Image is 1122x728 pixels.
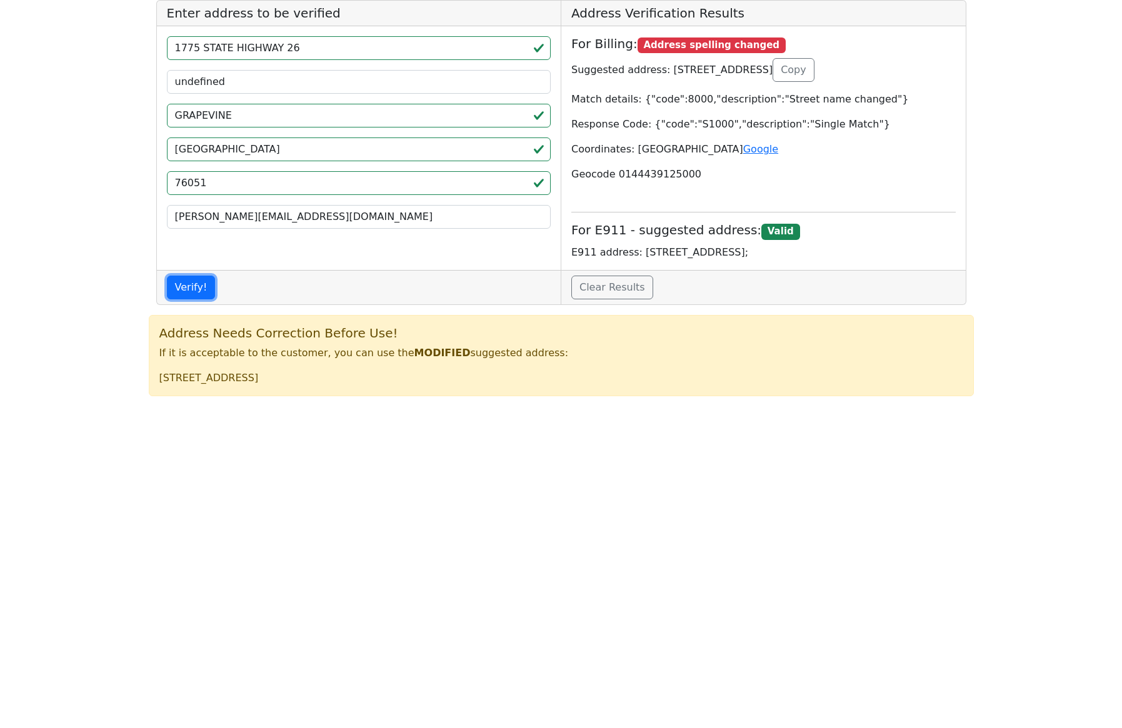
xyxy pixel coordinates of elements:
[159,371,963,386] p: [STREET_ADDRESS]
[167,104,551,127] input: City
[773,58,814,82] button: Copy
[571,167,956,182] p: Geocode 0144439125000
[761,224,799,240] span: Valid
[167,70,551,94] input: Street Line 2 (can be empty)
[167,137,551,161] input: 2-Letter State
[571,222,956,239] h5: For E911 - suggested address:
[561,1,966,26] h5: Address Verification Results
[638,37,786,54] span: Address spelling changed
[571,36,956,53] h5: For Billing:
[571,276,653,299] a: Clear Results
[414,347,471,359] b: MODIFIED
[571,142,956,157] p: Coordinates: [GEOGRAPHIC_DATA]
[167,205,551,229] input: Your Email
[157,1,561,26] h5: Enter address to be verified
[159,326,963,341] h5: Address Needs Correction Before Use!
[167,171,551,195] input: ZIP code 5 or 5+4
[167,36,551,60] input: Street Line 1
[743,143,778,155] a: Google
[571,117,956,132] p: Response Code: {"code":"S1000","description":"Single Match"}
[571,245,956,260] p: E911 address: [STREET_ADDRESS];
[571,58,956,82] p: Suggested address: [STREET_ADDRESS]
[167,276,216,299] button: Verify!
[159,346,963,361] p: If it is acceptable to the customer, you can use the suggested address:
[571,92,956,107] p: Match details: {"code":8000,"description":"Street name changed"}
